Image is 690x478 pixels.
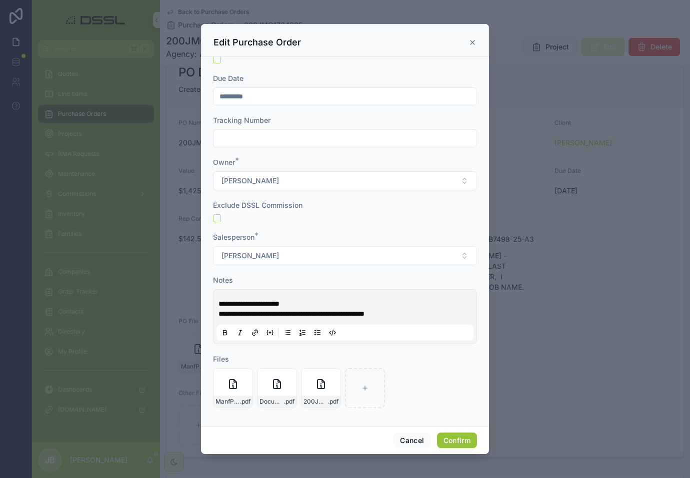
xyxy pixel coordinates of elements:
span: Salesperson [213,233,254,241]
button: Select Button [213,171,477,190]
span: Exclude DSSL Commission [213,201,302,209]
span: 200JMO1734335--PACKING-SLIP [303,398,328,406]
button: Confirm [437,433,477,449]
span: .pdf [328,398,338,406]
span: ManfPurchaseOrder_8425-DSS [215,398,240,406]
span: Tracking Number [213,116,270,124]
button: Select Button [213,246,477,265]
span: [PERSON_NAME] [221,251,279,261]
span: Files [213,355,229,363]
h3: Edit Purchase Order [213,36,301,48]
button: Cancel [393,433,430,449]
span: .pdf [284,398,294,406]
span: Due Date [213,74,243,82]
span: [PERSON_NAME] [221,176,279,186]
span: Notes [213,276,233,284]
span: Document_250828_154910 [259,398,284,406]
span: Owner [213,158,235,166]
span: .pdf [240,398,250,406]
